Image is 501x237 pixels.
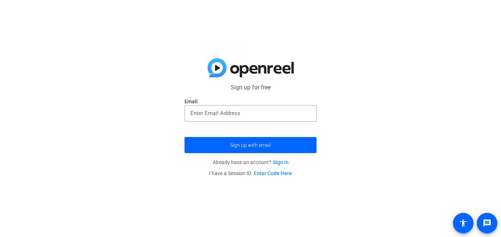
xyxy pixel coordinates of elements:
mat-icon: accessibility [459,219,468,227]
a: Enter Code Here [254,170,292,176]
input: Enter Email Address [190,109,311,118]
label: Email [184,98,317,105]
span: Already have an account? [213,159,289,165]
span: I have a Session ID. [209,170,292,176]
button: Sign up with email [184,137,317,153]
a: Sign in [273,159,289,165]
img: blue-gradient.svg [208,58,294,77]
p: Sign up for free [184,83,317,92]
mat-icon: message [483,219,491,227]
